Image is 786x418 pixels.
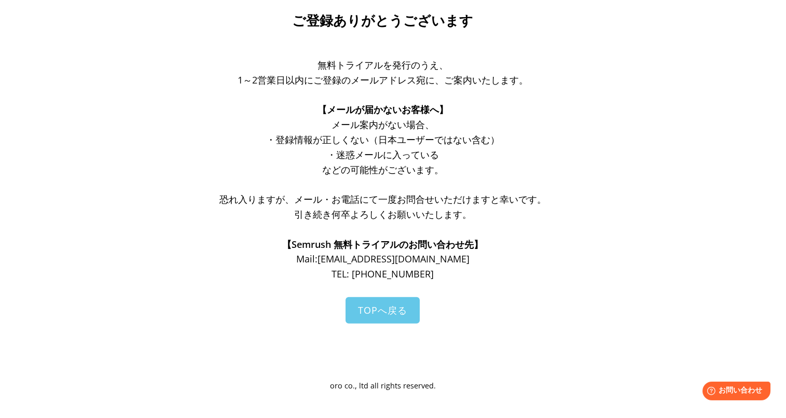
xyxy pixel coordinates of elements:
span: Mail: [EMAIL_ADDRESS][DOMAIN_NAME] [296,253,470,265]
a: TOPへ戻る [346,297,420,324]
span: 【メールが届かないお客様へ】 [318,103,448,116]
span: ・迷惑メールに入っている [327,148,439,161]
iframe: Help widget launcher [694,378,775,407]
span: 無料トライアルを発行のうえ、 [318,59,448,71]
span: 恐れ入りますが、メール・お電話にて一度お問合せいただけますと幸いです。 [219,193,546,205]
span: oro co., ltd all rights reserved. [330,381,436,391]
span: メール案内がない場合、 [332,118,434,131]
span: TEL: [PHONE_NUMBER] [332,268,434,280]
span: 【Semrush 無料トライアルのお問い合わせ先】 [282,238,483,250]
span: などの可能性がございます。 [322,163,444,176]
span: 引き続き何卒よろしくお願いいたします。 [294,208,472,220]
span: ご登録ありがとうございます [292,13,473,29]
span: TOPへ戻る [358,304,407,316]
span: ・登録情報が正しくない（日本ユーザーではない含む） [266,133,500,146]
span: 1～2営業日以内にご登録のメールアドレス宛に、ご案内いたします。 [238,74,528,86]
